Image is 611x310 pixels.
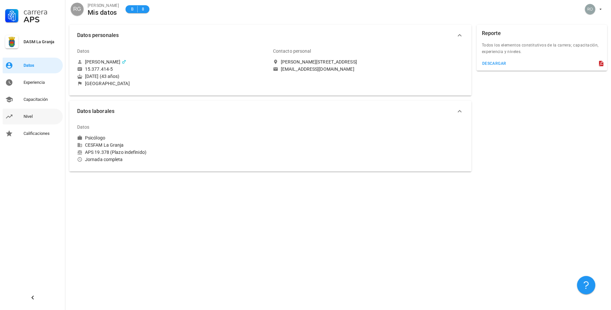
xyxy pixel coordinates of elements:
div: [PERSON_NAME] [85,59,120,65]
div: Datos [77,43,90,59]
span: Datos laborales [77,107,456,116]
div: [PERSON_NAME] [88,2,119,9]
button: descargar [479,59,509,68]
div: Mis datos [88,9,119,16]
div: Reporte [482,25,501,42]
span: Datos personales [77,31,456,40]
button: Datos laborales [69,101,471,122]
div: [PERSON_NAME][STREET_ADDRESS] [281,59,357,65]
div: Datos [24,63,60,68]
div: Carrera [24,8,60,16]
div: Datos [77,119,90,135]
div: APS [24,16,60,24]
span: B [129,6,135,12]
a: [PERSON_NAME][STREET_ADDRESS] [273,59,464,65]
div: Jornada completa [77,156,268,162]
a: Datos [3,58,63,73]
div: Calificaciones [24,131,60,136]
div: Experiencia [24,80,60,85]
span: 8 [140,6,145,12]
div: Todos los elementos constitutivos de la carrera; capacitación, experiencia y niveles. [477,42,607,59]
div: descargar [482,61,506,66]
a: Nivel [3,109,63,124]
div: Nivel [24,114,60,119]
button: Datos personales [69,25,471,46]
a: [EMAIL_ADDRESS][DOMAIN_NAME] [273,66,464,72]
div: Psicólogo [85,135,105,141]
div: DASM La Granja [24,39,60,45]
div: avatar [585,4,595,14]
div: APS 19.378 (Plazo indefinido) [77,149,268,155]
div: [GEOGRAPHIC_DATA] [85,81,130,86]
a: Capacitación [3,92,63,107]
div: avatar [71,3,84,16]
div: CESFAM La Granja [77,142,268,148]
span: RG [73,3,81,16]
div: [EMAIL_ADDRESS][DOMAIN_NAME] [281,66,354,72]
div: Contacto personal [273,43,311,59]
div: 15.377.414-5 [85,66,113,72]
div: [DATE] (43 años) [77,73,268,79]
a: Calificaciones [3,126,63,141]
a: Experiencia [3,75,63,90]
div: Capacitación [24,97,60,102]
